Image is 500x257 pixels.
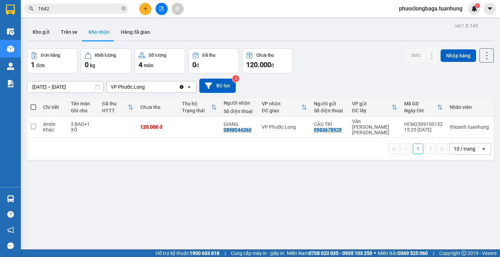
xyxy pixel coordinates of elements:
div: Người gửi [314,101,345,106]
strong: 1900 633 818 [190,250,219,256]
strong: 0708 023 035 - 0935 103 250 [309,250,372,256]
svg: open [481,146,486,152]
img: solution-icon [7,80,14,87]
img: warehouse-icon [7,195,14,202]
span: ⚪️ [374,252,376,255]
div: CẬU TRÍ [314,121,345,127]
div: Thu hộ [182,101,211,106]
span: aim [175,6,180,11]
button: caret-down [484,3,496,15]
div: Ghi chú [71,108,95,113]
th: Toggle SortBy [349,98,401,117]
button: Trên xe [55,24,83,40]
span: đơn [36,63,45,68]
div: Văn [PERSON_NAME] [PERSON_NAME] [352,119,397,135]
div: HTTT [102,108,128,113]
span: 1 [31,61,35,69]
button: Bộ lọc [199,79,236,93]
div: Chưa thu [140,104,175,110]
button: 1 [413,144,423,154]
div: VP Phước Long [111,83,145,90]
img: warehouse-icon [7,63,14,70]
span: Cung cấp máy in - giấy in: [231,249,285,257]
div: 120.000 đ [140,124,175,130]
span: notification [7,227,14,233]
span: Miền Bắc [378,249,428,257]
div: ver 1.8.143 [455,22,478,30]
sup: 1 [475,3,480,8]
span: | [433,249,434,257]
div: 0898044360 [224,127,251,132]
button: aim [172,3,184,15]
span: Miền Nam [287,249,372,257]
div: Khác [43,127,64,132]
div: GIANG [224,121,255,127]
span: message [7,242,14,249]
svg: open [186,84,192,90]
button: SMS [405,49,426,62]
div: Số lượng [149,53,166,58]
span: plus [143,6,148,11]
span: 1 [476,3,478,8]
div: Đơn hàng [41,53,60,58]
span: Hỗ trợ kỹ thuật: [156,249,219,257]
input: Select a date range. [27,81,103,93]
span: phuoclongbaga.tuanhung [393,4,468,13]
div: Số điện thoại [314,108,345,113]
button: plus [139,3,151,15]
span: 4 [139,61,142,69]
button: Đơn hàng1đơn [27,48,77,73]
button: Hàng đã giao [115,24,156,40]
span: close-circle [122,6,126,10]
div: Đã thu [202,53,215,58]
img: warehouse-icon [7,45,14,53]
div: VP gửi [352,101,392,106]
th: Toggle SortBy [99,98,137,117]
img: logo-vxr [6,5,15,15]
div: 15:25 [DATE] [404,127,443,132]
div: Chi tiết [43,104,64,110]
div: VP Phước Long [262,124,307,130]
div: Mã GD [404,101,437,106]
span: file-add [159,6,164,11]
input: Tìm tên, số ĐT hoặc mã đơn [38,5,120,13]
div: ĐC giao [262,108,301,113]
span: search [29,6,34,11]
span: close-circle [122,6,126,12]
div: Tên món [71,101,95,106]
span: 120.000 [246,61,271,69]
th: Toggle SortBy [401,98,446,117]
th: Toggle SortBy [258,98,310,117]
img: warehouse-icon [7,28,14,35]
div: HCM2509100132 [404,121,443,127]
div: 0983678929 [314,127,342,132]
div: Khối lượng [95,53,116,58]
div: thioanh.tuanhung [450,124,489,130]
button: Chưa thu120.000đ [242,48,293,73]
svg: Clear value [179,84,184,90]
div: Nhân viên [450,104,489,110]
div: Trạng thái [182,108,211,113]
div: VP nhận [262,101,301,106]
button: Số lượng4món [135,48,185,73]
div: Ngày ĐH [404,108,437,113]
span: đ [271,63,274,68]
button: Đã thu0đ [189,48,239,73]
button: Nhập hàng [441,49,476,62]
div: 3 BAO+1 XÔ [71,121,95,132]
span: | [225,249,226,257]
span: món [144,63,153,68]
div: 10 / trang [454,145,475,152]
span: 0 [192,61,196,69]
span: đ [196,63,199,68]
span: 0 [85,61,89,69]
div: Người nhận [224,100,255,106]
div: Chưa thu [256,53,274,58]
strong: 0369 525 060 [398,250,428,256]
div: ĐC lấy [352,108,392,113]
button: Kho nhận [83,24,115,40]
span: copyright [461,251,466,256]
div: Đã thu [102,101,128,106]
img: icon-new-feature [471,6,477,12]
